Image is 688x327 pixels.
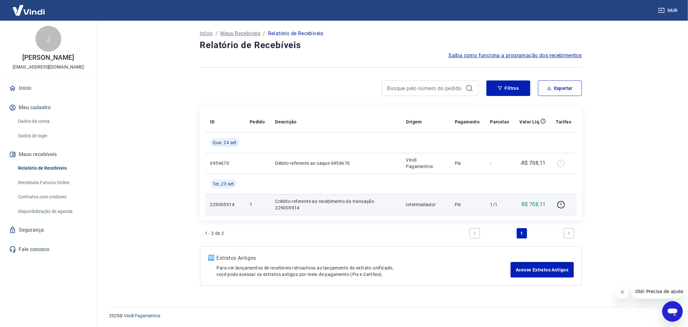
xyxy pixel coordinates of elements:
[250,119,265,125] p: Pedido
[8,223,89,237] a: Segurança
[490,201,509,208] p: 1/1
[208,255,214,261] img: ícone
[15,115,89,128] a: Dados da conta
[200,30,213,37] a: Início
[213,181,234,187] span: Ter, 23 set
[200,39,582,52] h4: Relatório de Recebíveis
[486,80,530,96] button: Filtros
[268,30,324,37] p: Relatório de Recebíveis
[213,139,237,146] span: Qua, 24 set
[22,54,74,61] p: [PERSON_NAME]
[538,80,582,96] button: Exportar
[210,119,215,125] p: ID
[15,190,89,204] a: Contratos com credores
[15,129,89,142] a: Dados de login
[387,83,463,93] input: Busque pelo número do pedido
[455,201,480,208] p: Pix
[124,313,160,318] a: Vindi Pagamentos
[556,119,572,125] p: Tarifas
[455,160,480,166] p: Pix
[522,201,546,208] p: R$ 708,11
[13,64,84,70] p: [EMAIL_ADDRESS][DOMAIN_NAME]
[632,284,683,299] iframe: Mensagem da empresa
[275,198,395,211] p: Crédito referente ao recebimento da transação 229005914
[275,119,297,125] p: Descrição
[564,228,574,238] a: Next page
[8,242,89,257] a: Fale conosco
[520,159,546,167] p: -R$ 708,11
[220,30,260,37] a: Meus Recebíveis
[406,119,422,125] p: Origem
[511,262,573,278] a: Acesse Extratos Antigos
[210,160,239,166] p: 6954670
[470,228,480,238] a: Previous page
[8,147,89,162] button: Meus recebíveis
[8,100,89,115] button: Meu cadastro
[662,301,683,322] iframe: Botão para abrir a janela de mensagens
[217,254,511,262] p: Extratos Antigos
[616,286,629,299] iframe: Fechar mensagem
[4,5,54,10] span: Olá! Precisa de ajuda?
[517,228,527,238] a: Page 1 is your current page
[8,0,50,20] img: Vindi
[215,30,218,37] p: /
[467,226,577,241] ul: Pagination
[455,119,480,125] p: Pagamento
[217,265,511,278] p: Para ver lançamentos de recebíveis retroativos ao lançamento do extrato unificado, você pode aces...
[205,230,224,237] p: 1 - 2 de 2
[490,119,509,125] p: Parcelas
[520,119,541,125] p: Valor Líq.
[406,157,444,170] p: Vindi Pagamentos
[275,160,395,166] p: Débito referente ao saque 6954670
[8,81,89,95] a: Início
[406,201,444,208] p: Intermediador
[250,201,265,208] p: 1
[449,52,582,59] a: Saiba como funciona a programação dos recebimentos
[109,312,673,319] p: 2025 ©
[15,176,89,189] a: Recebíveis Futuros Online
[15,205,89,218] a: Disponibilização de agenda
[657,5,680,16] button: Sair
[210,201,239,208] p: 229005914
[15,162,89,175] a: Relatório de Recebíveis
[490,160,509,166] p: -
[35,26,61,52] div: J
[263,30,265,37] p: /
